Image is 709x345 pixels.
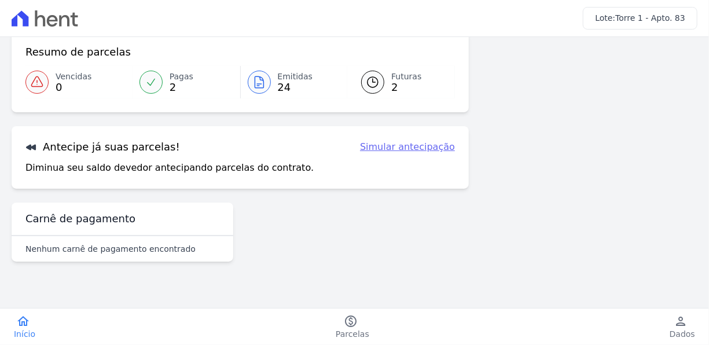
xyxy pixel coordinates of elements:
a: Pagas 2 [133,66,240,98]
span: 2 [391,83,421,92]
i: person [674,314,688,328]
a: Emitidas 24 [241,66,348,98]
h3: Lote: [595,12,685,24]
span: Dados [670,328,695,340]
i: home [16,314,30,328]
p: Nenhum carnê de pagamento encontrado [25,243,196,255]
h3: Resumo de parcelas [25,45,131,59]
i: paid [344,314,358,328]
a: Simular antecipação [360,140,455,154]
span: Emitidas [278,71,313,83]
span: 0 [56,83,91,92]
span: Pagas [170,71,193,83]
span: Futuras [391,71,421,83]
p: Diminua seu saldo devedor antecipando parcelas do contrato. [25,161,314,175]
span: 24 [278,83,313,92]
span: Parcelas [336,328,369,340]
span: Vencidas [56,71,91,83]
h3: Carnê de pagamento [25,212,135,226]
span: Torre 1 - Apto. 83 [615,13,685,23]
a: Vencidas 0 [25,66,133,98]
span: Início [14,328,35,340]
a: paidParcelas [322,314,383,340]
span: 2 [170,83,193,92]
h3: Antecipe já suas parcelas! [25,140,180,154]
a: personDados [656,314,709,340]
a: Futuras 2 [347,66,455,98]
